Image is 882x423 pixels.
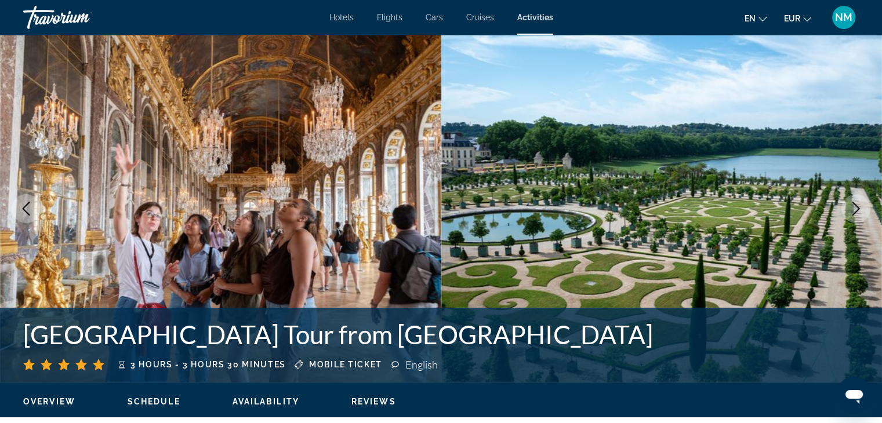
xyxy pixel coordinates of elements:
button: Next image [841,194,870,223]
div: English [405,358,441,371]
span: en [745,14,756,23]
button: User Menu [829,5,859,30]
h1: [GEOGRAPHIC_DATA] Tour from [GEOGRAPHIC_DATA] [23,319,673,349]
iframe: Кнопка для запуску вікна повідомлень [836,377,873,414]
a: Travorium [23,2,139,32]
a: Activities [517,13,553,22]
button: Availability [233,396,299,407]
span: Mobile ticket [309,360,382,369]
button: Previous image [12,194,41,223]
span: NM [835,12,852,23]
button: Overview [23,396,75,407]
button: Reviews [351,396,396,407]
a: Flights [377,13,402,22]
a: Cruises [466,13,494,22]
a: Cars [426,13,443,22]
span: EUR [784,14,800,23]
button: Schedule [128,396,180,407]
span: 3 hours - 3 hours 30 minutes [130,360,286,369]
a: Hotels [329,13,354,22]
button: Change language [745,10,767,27]
button: Change currency [784,10,811,27]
